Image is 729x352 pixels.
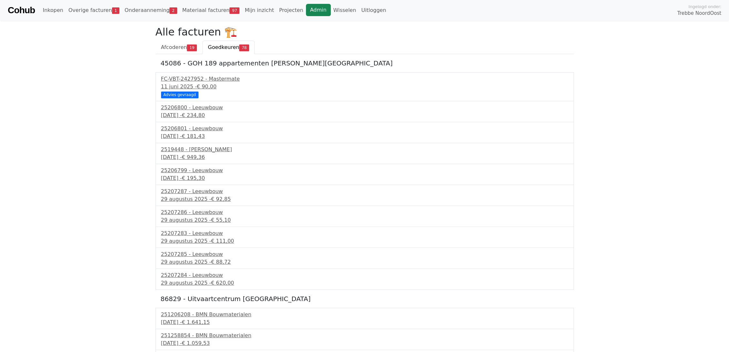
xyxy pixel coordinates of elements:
[161,132,568,140] div: [DATE] -
[182,133,205,139] span: € 181,43
[161,75,568,83] div: FC-VBT-2427952 - Mastermate
[112,7,119,14] span: 1
[161,167,568,174] div: 25206799 - Leeuwbouw
[306,4,331,16] a: Admin
[161,174,568,182] div: [DATE] -
[277,4,306,17] a: Projecten
[161,146,568,161] a: 2519448 - [PERSON_NAME][DATE] -€ 949,36
[202,41,255,54] a: Goedkeuren78
[331,4,359,17] a: Wisselen
[161,209,568,216] div: 25207286 - Leeuwbouw
[161,311,568,326] a: 251206208 - BMN Bouwmaterialen[DATE] -€ 1.641,15
[182,175,205,181] span: € 195,30
[239,44,249,51] span: 78
[182,112,205,118] span: € 234,80
[161,250,568,258] div: 25207285 - Leeuwbouw
[187,44,197,51] span: 19
[161,237,568,245] div: 29 augustus 2025 -
[242,4,277,17] a: Mijn inzicht
[161,339,568,347] div: [DATE] -
[211,280,234,286] span: € 620,00
[211,259,231,265] span: € 88,72
[180,4,242,17] a: Materiaal facturen97
[182,319,210,325] span: € 1.641,15
[211,217,231,223] span: € 55,10
[182,340,210,346] span: € 1.059,53
[229,7,239,14] span: 97
[161,295,569,303] h5: 86829 - Uitvaartcentrum [GEOGRAPHIC_DATA]
[161,271,568,287] a: 25207284 - Leeuwbouw29 augustus 2025 -€ 620,00
[122,4,180,17] a: Onderaanneming2
[161,153,568,161] div: [DATE] -
[161,250,568,266] a: 25207285 - Leeuwbouw29 augustus 2025 -€ 88,72
[161,332,568,339] div: 251258854 - BMN Bouwmaterialen
[161,209,568,224] a: 25207286 - Leeuwbouw29 augustus 2025 -€ 55,10
[161,146,568,153] div: 2519448 - [PERSON_NAME]
[161,112,568,119] div: [DATE] -
[161,195,568,203] div: 29 augustus 2025 -
[161,318,568,326] div: [DATE] -
[182,154,205,160] span: € 949,36
[156,26,574,38] h2: Alle facturen 🏗️
[161,75,568,97] a: FC-VBT-2427952 - Mastermate11 juni 2025 -€ 90,00 Advies gevraagd
[208,44,239,50] span: Goedkeuren
[161,104,568,112] div: 25206800 - Leeuwbouw
[211,196,231,202] span: € 92,85
[161,230,568,245] a: 25207283 - Leeuwbouw29 augustus 2025 -€ 111,00
[359,4,389,17] a: Uitloggen
[169,7,177,14] span: 2
[161,279,568,287] div: 29 augustus 2025 -
[161,167,568,182] a: 25206799 - Leeuwbouw[DATE] -€ 195,30
[40,4,66,17] a: Inkopen
[8,3,35,18] a: Cohub
[211,238,234,244] span: € 111,00
[161,230,568,237] div: 25207283 - Leeuwbouw
[161,83,568,91] div: 11 juni 2025 -
[161,188,568,203] a: 25207287 - Leeuwbouw29 augustus 2025 -€ 92,85
[677,10,721,17] span: Trebbe NoordOost
[161,216,568,224] div: 29 augustus 2025 -
[66,4,122,17] a: Overige facturen1
[161,125,568,132] div: 25206801 - Leeuwbouw
[161,332,568,347] a: 251258854 - BMN Bouwmaterialen[DATE] -€ 1.059,53
[161,271,568,279] div: 25207284 - Leeuwbouw
[161,104,568,119] a: 25206800 - Leeuwbouw[DATE] -€ 234,80
[161,258,568,266] div: 29 augustus 2025 -
[161,311,568,318] div: 251206208 - BMN Bouwmaterialen
[197,83,217,90] span: € 90,00
[161,188,568,195] div: 25207287 - Leeuwbouw
[161,44,187,50] span: Afcoderen
[161,92,198,98] div: Advies gevraagd
[161,125,568,140] a: 25206801 - Leeuwbouw[DATE] -€ 181,43
[161,59,569,67] h5: 45086 - GOH 189 appartementen [PERSON_NAME][GEOGRAPHIC_DATA]
[688,4,721,10] span: Ingelogd onder:
[156,41,203,54] a: Afcoderen19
